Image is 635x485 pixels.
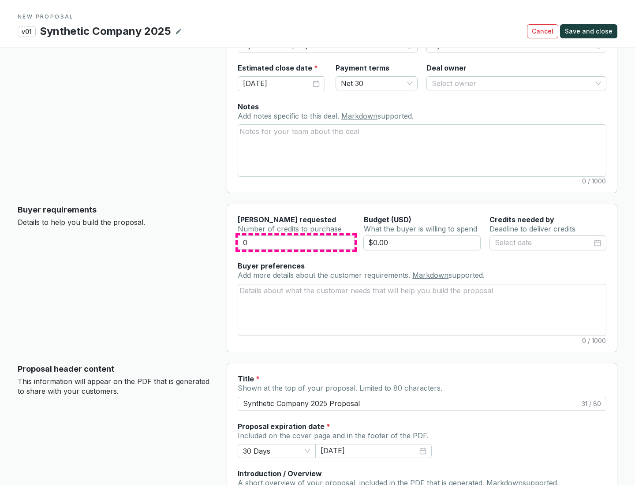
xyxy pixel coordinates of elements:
label: Buyer preferences [238,261,305,271]
label: Introduction / Overview [238,469,322,478]
span: Cancel [532,27,553,36]
p: Buyer requirements [18,204,213,216]
p: v01 [18,26,36,37]
span: Shown at the top of your proposal. Limited to 80 characters. [238,384,442,392]
p: NEW PROPOSAL [18,13,617,20]
span: 31 / 80 [582,399,601,408]
p: This information will appear on the PDF that is generated to share with your customers. [18,377,213,396]
span: Included on the cover page and in the footer of the PDF. [238,431,429,440]
span: Add more details about the customer requirements. [238,271,412,280]
span: Save and close [565,27,613,36]
span: Deadline to deliver credits [489,224,575,233]
a: Markdown [412,271,448,280]
p: Synthetic Company 2025 [39,24,172,39]
span: 30 Days [243,444,310,458]
label: Notes [238,102,259,112]
span: Budget (USD) [364,215,411,224]
label: Deal owner [426,63,467,73]
p: Proposal header content [18,363,213,375]
button: Save and close [560,24,617,38]
input: Select date [495,237,592,249]
span: supported. [448,271,485,280]
p: Details to help you build the proposal. [18,218,213,228]
a: Markdown [341,112,377,120]
label: Estimated close date [238,63,318,73]
input: Select date [321,446,418,456]
span: What the buyer is willing to spend [364,224,477,233]
button: Cancel [527,24,558,38]
input: Select date [243,78,311,90]
span: Number of credits to purchase [238,224,342,233]
span: Net 30 [341,77,412,90]
label: Credits needed by [489,215,554,224]
span: supported. [377,112,414,120]
label: Title [238,374,260,384]
label: Proposal expiration date [238,422,330,431]
label: [PERSON_NAME] requested [238,215,336,224]
label: Payment terms [336,63,389,73]
span: Add notes specific to this deal. [238,112,341,120]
